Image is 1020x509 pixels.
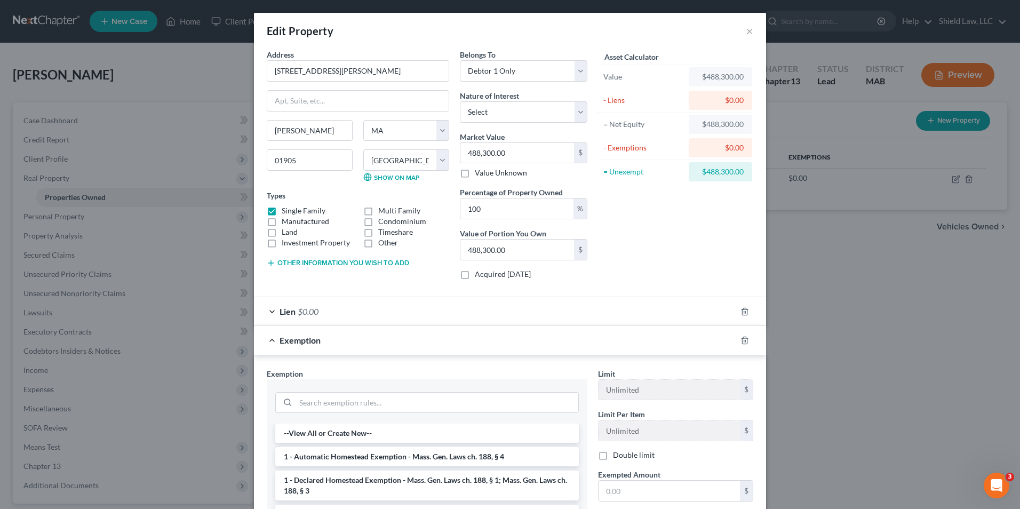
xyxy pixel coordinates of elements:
div: $ [574,240,587,260]
span: Belongs To [460,50,496,59]
label: Land [282,227,298,237]
label: Value Unknown [475,168,527,178]
input: 0.00 [599,481,740,501]
label: Condominium [378,216,426,227]
div: % [573,198,587,219]
li: --View All or Create New-- [275,424,579,443]
input: Enter zip... [267,149,353,171]
div: = Net Equity [603,119,684,130]
div: $ [574,143,587,163]
div: - Exemptions [603,142,684,153]
div: $488,300.00 [697,119,744,130]
li: 1 - Automatic Homestead Exemption - Mass. Gen. Laws ch. 188, § 4 [275,447,579,466]
label: Market Value [460,131,505,142]
li: 1 - Declared Homestead Exemption - Mass. Gen. Laws ch. 188, § 1; Mass. Gen. Laws ch. 188, § 3 [275,471,579,500]
span: 3 [1006,473,1014,481]
span: Exemption [267,369,303,378]
input: Apt, Suite, etc... [267,91,449,111]
label: Timeshare [378,227,413,237]
label: Manufactured [282,216,329,227]
label: Single Family [282,205,325,216]
iframe: Intercom live chat [984,473,1009,498]
div: $ [740,481,753,501]
label: Nature of Interest [460,90,519,101]
label: Asset Calculator [604,51,659,62]
div: = Unexempt [603,166,684,177]
label: Investment Property [282,237,350,248]
input: 0.00 [460,143,574,163]
span: Address [267,50,294,59]
input: -- [599,380,740,400]
div: $488,300.00 [697,166,744,177]
div: $488,300.00 [697,71,744,82]
input: 0.00 [460,240,574,260]
a: Show on Map [363,173,419,181]
span: Exempted Amount [598,470,660,479]
input: Enter address... [267,61,449,81]
label: Double limit [613,450,655,460]
label: Value of Portion You Own [460,228,546,239]
label: Percentage of Property Owned [460,187,563,198]
div: $0.00 [697,95,744,106]
div: $ [740,420,753,441]
span: Exemption [280,335,321,345]
label: Other [378,237,398,248]
input: -- [599,420,740,441]
input: Search exemption rules... [296,393,578,413]
input: Enter city... [267,121,352,141]
button: × [746,25,753,37]
div: Edit Property [267,23,333,38]
button: Other information you wish to add [267,259,409,267]
span: Limit [598,369,615,378]
label: Multi Family [378,205,420,216]
label: Acquired [DATE] [475,269,531,280]
div: $0.00 [697,142,744,153]
label: Types [267,190,285,201]
div: $ [740,380,753,400]
div: - Liens [603,95,684,106]
input: 0.00 [460,198,573,219]
div: Value [603,71,684,82]
span: $0.00 [298,306,318,316]
label: Limit Per Item [598,409,645,420]
span: Lien [280,306,296,316]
